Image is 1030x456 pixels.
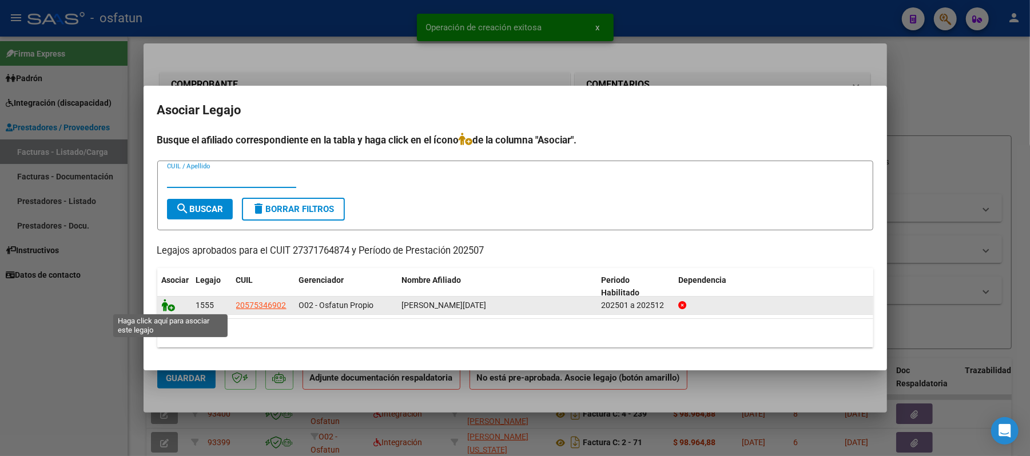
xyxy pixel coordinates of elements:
[167,199,233,219] button: Buscar
[601,299,669,312] div: 202501 a 202512
[162,275,189,285] span: Asociar
[397,268,597,306] datatable-header-cell: Nombre Afiliado
[157,244,873,258] p: Legajos aprobados para el CUIT 27371764874 y Período de Prestación 202507
[192,268,232,306] datatable-header-cell: Legajo
[678,275,726,285] span: Dependencia
[157,99,873,121] h2: Asociar Legajo
[402,275,462,285] span: Nombre Afiliado
[236,301,287,310] span: 20575346902
[252,202,266,215] mat-icon: delete
[157,268,192,306] datatable-header-cell: Asociar
[299,301,374,310] span: O02 - Osfatun Propio
[242,198,345,221] button: Borrar Filtros
[196,275,221,285] span: Legajo
[299,275,344,285] span: Gerenciador
[232,268,295,306] datatable-header-cell: CUIL
[402,301,487,310] span: TORRES BARROSO JUAN DOMINGO
[157,319,873,347] div: 1 registros
[176,202,190,215] mat-icon: search
[176,204,224,214] span: Buscar
[252,204,335,214] span: Borrar Filtros
[674,268,873,306] datatable-header-cell: Dependencia
[196,301,214,310] span: 1555
[295,268,397,306] datatable-header-cell: Gerenciador
[157,133,873,147] h4: Busque el afiliado correspondiente en la tabla y haga click en el ícono de la columna "Asociar".
[991,417,1019,445] div: Open Intercom Messenger
[601,275,639,298] span: Periodo Habilitado
[236,275,253,285] span: CUIL
[596,268,674,306] datatable-header-cell: Periodo Habilitado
